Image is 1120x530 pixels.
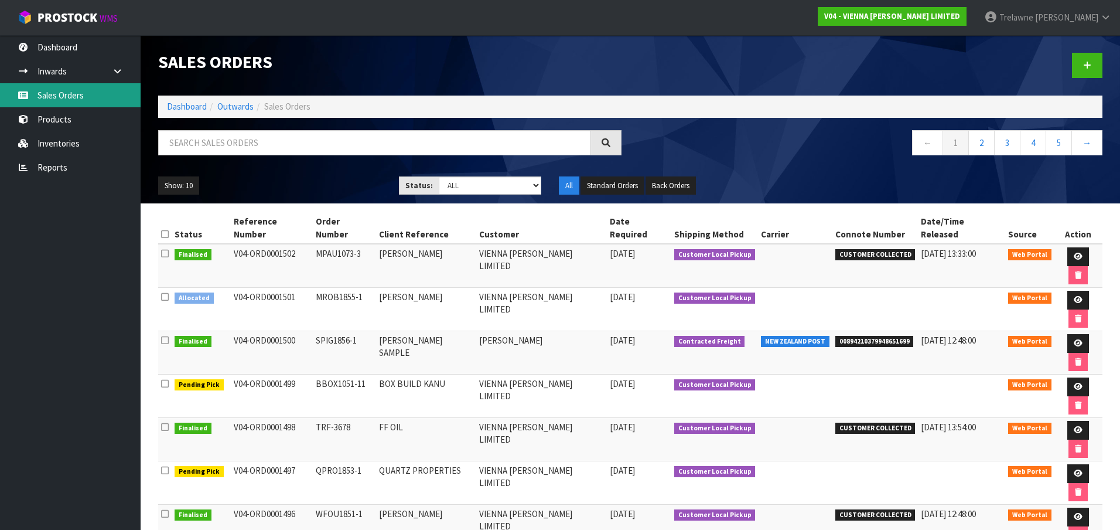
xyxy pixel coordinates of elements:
td: MPAU1073-3 [313,244,376,288]
span: Finalised [175,509,211,521]
td: V04-ORD0001502 [231,244,313,288]
td: VIENNA [PERSON_NAME] LIMITED [476,244,607,288]
td: VIENNA [PERSON_NAME] LIMITED [476,418,607,461]
span: Customer Local Pickup [674,466,756,478]
td: [PERSON_NAME] SAMPLE [376,331,476,375]
span: Customer Local Pickup [674,379,756,391]
th: Reference Number [231,212,313,244]
td: FF OIL [376,418,476,461]
img: cube-alt.png [18,10,32,25]
span: Web Portal [1008,293,1051,304]
th: Carrier [758,212,832,244]
span: CUSTOMER COLLECTED [835,249,916,261]
span: Web Portal [1008,379,1051,391]
th: Connote Number [832,212,918,244]
a: 2 [968,130,995,155]
th: Customer [476,212,607,244]
th: Action [1054,212,1102,244]
td: QUARTZ PROPERTIES [376,461,476,505]
span: Web Portal [1008,336,1051,348]
td: [PERSON_NAME] [476,331,607,375]
a: 3 [994,130,1020,155]
td: SPIG1856-1 [313,331,376,375]
span: Customer Local Pickup [674,509,756,521]
th: Source [1005,212,1054,244]
td: MROB1855-1 [313,288,376,331]
span: Customer Local Pickup [674,423,756,434]
a: 1 [943,130,969,155]
span: [DATE] [610,508,635,519]
th: Date/Time Released [918,212,1005,244]
span: NEW ZEALAND POST [761,336,829,348]
span: Finalised [175,423,211,434]
span: Contracted Freight [674,336,745,348]
span: [DATE] [610,465,635,476]
a: Outwards [217,101,254,112]
span: Allocated [175,293,214,304]
span: [DATE] [610,335,635,346]
span: [DATE] 13:33:00 [921,248,976,259]
td: [PERSON_NAME] [376,244,476,288]
small: WMS [100,13,118,24]
span: [PERSON_NAME] [1035,12,1098,23]
td: VIENNA [PERSON_NAME] LIMITED [476,375,607,418]
span: 00894210379948651699 [835,336,914,348]
span: Web Portal [1008,466,1051,478]
strong: V04 - VIENNA [PERSON_NAME] LIMITED [824,11,960,21]
span: Web Portal [1008,249,1051,261]
span: [DATE] [610,378,635,389]
td: V04-ORD0001501 [231,288,313,331]
span: CUSTOMER COLLECTED [835,509,916,521]
a: 4 [1020,130,1046,155]
input: Search sales orders [158,130,591,155]
span: Trelawne [999,12,1033,23]
td: V04-ORD0001498 [231,418,313,461]
span: Pending Pick [175,466,224,478]
span: Customer Local Pickup [674,293,756,304]
td: TRF-3678 [313,418,376,461]
th: Order Number [313,212,376,244]
td: V04-ORD0001499 [231,375,313,418]
span: Customer Local Pickup [674,249,756,261]
nav: Page navigation [639,130,1102,159]
td: BBOX1051-11 [313,375,376,418]
a: Dashboard [167,101,207,112]
span: [DATE] 13:54:00 [921,422,976,433]
button: Back Orders [646,176,696,195]
span: Finalised [175,336,211,348]
strong: Status: [405,181,433,191]
span: [DATE] [610,291,635,303]
button: All [559,176,579,195]
span: [DATE] [610,248,635,259]
a: 5 [1046,130,1072,155]
th: Status [172,212,231,244]
button: Show: 10 [158,176,199,195]
span: Web Portal [1008,509,1051,521]
span: [DATE] 12:48:00 [921,508,976,519]
span: ProStock [37,10,97,25]
a: → [1071,130,1102,155]
span: [DATE] [610,422,635,433]
td: V04-ORD0001500 [231,331,313,375]
span: Pending Pick [175,379,224,391]
td: BOX BUILD KANU [376,375,476,418]
a: ← [912,130,943,155]
td: VIENNA [PERSON_NAME] LIMITED [476,461,607,505]
span: Finalised [175,249,211,261]
td: QPRO1853-1 [313,461,376,505]
span: CUSTOMER COLLECTED [835,423,916,434]
span: Web Portal [1008,423,1051,434]
th: Shipping Method [671,212,759,244]
td: [PERSON_NAME] [376,288,476,331]
th: Date Required [607,212,671,244]
span: Sales Orders [264,101,310,112]
th: Client Reference [376,212,476,244]
td: V04-ORD0001497 [231,461,313,505]
td: VIENNA [PERSON_NAME] LIMITED [476,288,607,331]
button: Standard Orders [581,176,644,195]
h1: Sales Orders [158,53,622,72]
span: [DATE] 12:48:00 [921,335,976,346]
